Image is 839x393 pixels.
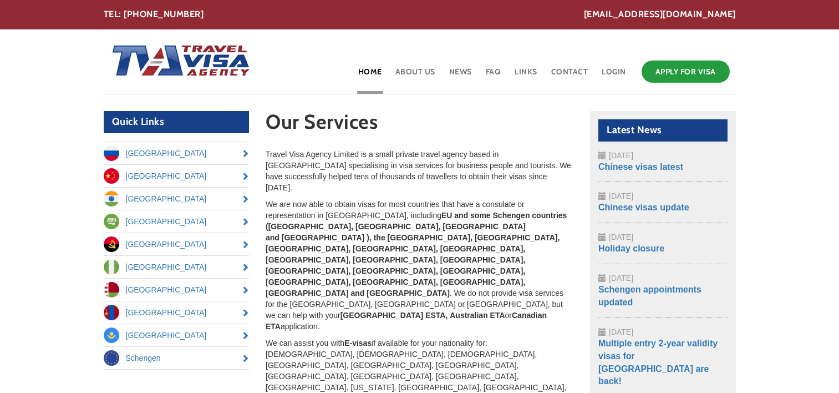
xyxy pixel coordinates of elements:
a: Schengen appointments updated [598,285,701,307]
a: [GEOGRAPHIC_DATA] [104,188,250,210]
a: [GEOGRAPHIC_DATA] [104,324,250,346]
a: FAQ [485,58,502,94]
a: Schengen [104,347,250,369]
a: Home [357,58,383,94]
a: [GEOGRAPHIC_DATA] [104,165,250,187]
h2: Latest News [598,119,728,142]
span: [DATE] [609,233,633,241]
p: Travel Visa Agency Limited is a small private travel agency based in [GEOGRAPHIC_DATA] specialisi... [266,149,573,193]
span: [DATE] [609,192,633,200]
img: Home [104,34,251,89]
a: News [448,58,473,94]
a: Login [601,58,627,94]
a: Links [513,58,538,94]
strong: E-visas [344,339,372,347]
a: [GEOGRAPHIC_DATA] [104,279,250,301]
div: TEL: [PHONE_NUMBER] [104,8,736,21]
span: [DATE] [609,274,633,283]
a: Chinese visas update [598,203,689,212]
a: About Us [394,58,436,94]
a: [GEOGRAPHIC_DATA] [104,301,250,324]
a: Chinese visas latest [598,162,683,172]
a: [GEOGRAPHIC_DATA] [104,233,250,255]
a: [EMAIL_ADDRESS][DOMAIN_NAME] [584,8,736,21]
h1: Our Services [266,111,573,138]
a: [GEOGRAPHIC_DATA] [104,210,250,233]
a: [GEOGRAPHIC_DATA] [104,256,250,278]
a: Multiple entry 2-year validity visas for [GEOGRAPHIC_DATA] are back! [598,339,718,386]
a: [GEOGRAPHIC_DATA] [104,142,250,164]
strong: Australian ETA [450,311,505,320]
span: [DATE] [609,327,633,336]
a: Apply for Visa [642,61,730,83]
a: Holiday closure [598,244,664,253]
strong: [GEOGRAPHIC_DATA] [340,311,424,320]
span: [DATE] [609,151,633,160]
p: We are now able to obtain visas for most countries that have a consulate or representation in [GE... [266,199,573,332]
a: Contact [550,58,589,94]
strong: ESTA, [425,311,448,320]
